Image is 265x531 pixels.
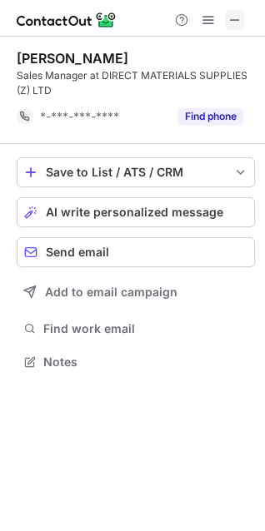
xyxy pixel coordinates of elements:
span: Send email [46,246,109,259]
button: Find work email [17,317,255,340]
button: Reveal Button [177,108,243,125]
button: AI write personalized message [17,197,255,227]
span: Add to email campaign [45,285,177,299]
div: [PERSON_NAME] [17,50,128,67]
span: Notes [43,355,248,370]
button: Send email [17,237,255,267]
button: save-profile-one-click [17,157,255,187]
span: AI write personalized message [46,206,223,219]
button: Add to email campaign [17,277,255,307]
span: Find work email [43,321,248,336]
button: Notes [17,350,255,374]
div: Save to List / ATS / CRM [46,166,226,179]
img: ContactOut v5.3.10 [17,10,117,30]
div: Sales Manager at DIRECT MATERIALS SUPPLIES (Z) LTD [17,68,255,98]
